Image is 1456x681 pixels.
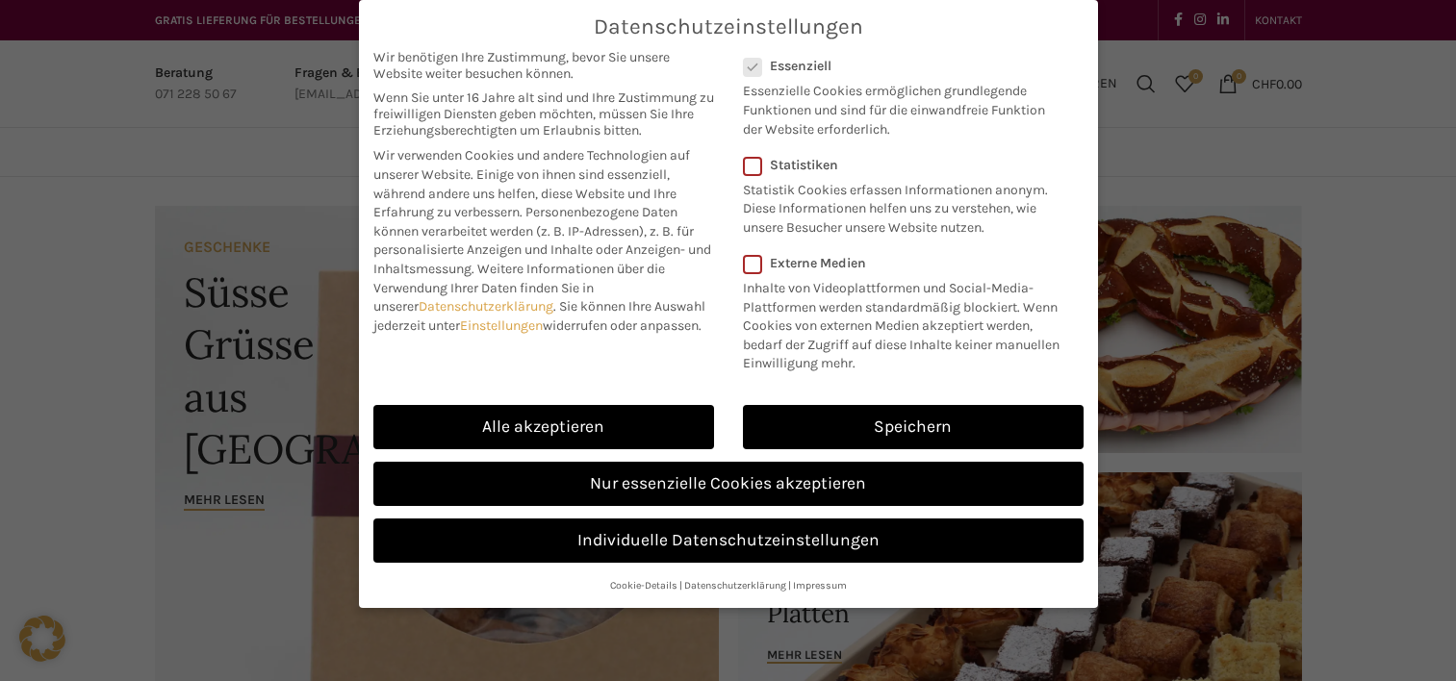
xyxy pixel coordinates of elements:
[373,405,714,449] a: Alle akzeptieren
[684,579,786,592] a: Datenschutzerklärung
[743,255,1071,271] label: Externe Medien
[793,579,847,592] a: Impressum
[373,204,711,277] span: Personenbezogene Daten können verarbeitet werden (z. B. IP-Adressen), z. B. für personalisierte A...
[373,89,714,139] span: Wenn Sie unter 16 Jahre alt sind und Ihre Zustimmung zu freiwilligen Diensten geben möchten, müss...
[373,298,705,334] span: Sie können Ihre Auswahl jederzeit unter widerrufen oder anpassen.
[743,157,1059,173] label: Statistiken
[743,74,1059,139] p: Essenzielle Cookies ermöglichen grundlegende Funktionen und sind für die einwandfreie Funktion de...
[610,579,677,592] a: Cookie-Details
[373,261,665,315] span: Weitere Informationen über die Verwendung Ihrer Daten finden Sie in unserer .
[373,147,690,220] span: Wir verwenden Cookies und andere Technologien auf unserer Website. Einige von ihnen sind essenzie...
[743,58,1059,74] label: Essenziell
[419,298,553,315] a: Datenschutzerklärung
[460,317,543,334] a: Einstellungen
[373,49,714,82] span: Wir benötigen Ihre Zustimmung, bevor Sie unsere Website weiter besuchen können.
[373,518,1084,563] a: Individuelle Datenschutzeinstellungen
[594,14,863,39] span: Datenschutzeinstellungen
[373,462,1084,506] a: Nur essenzielle Cookies akzeptieren
[743,173,1059,238] p: Statistik Cookies erfassen Informationen anonym. Diese Informationen helfen uns zu verstehen, wie...
[743,271,1071,373] p: Inhalte von Videoplattformen und Social-Media-Plattformen werden standardmäßig blockiert. Wenn Co...
[743,405,1084,449] a: Speichern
